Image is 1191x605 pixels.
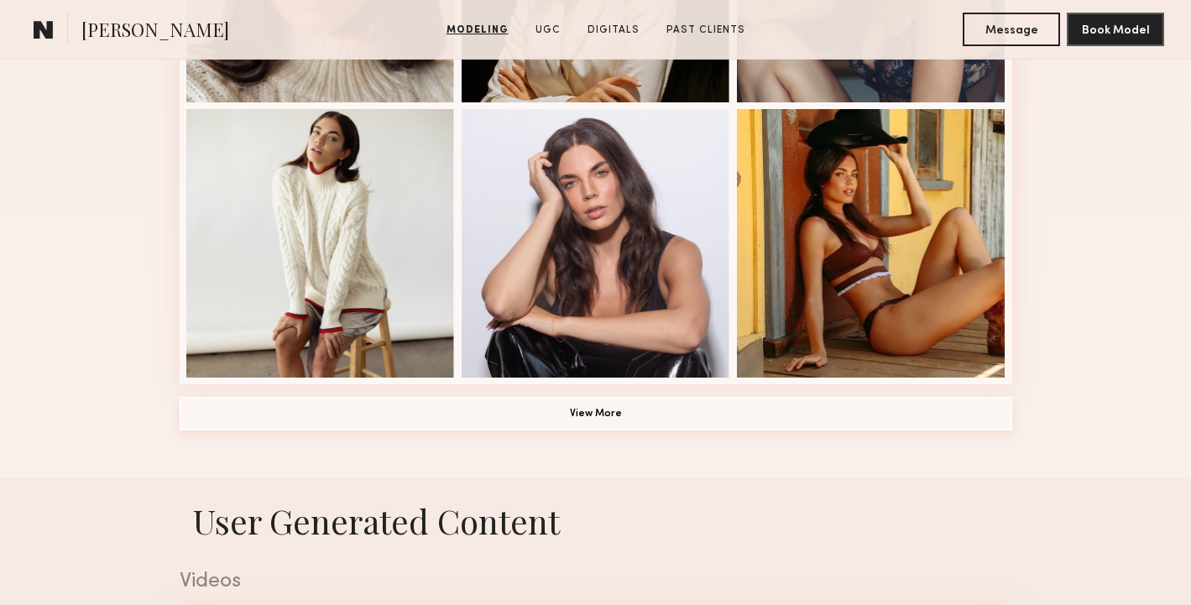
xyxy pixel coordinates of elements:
[529,23,567,38] a: UGC
[963,13,1060,46] button: Message
[166,498,1026,543] h1: User Generated Content
[180,397,1012,430] button: View More
[660,23,752,38] a: Past Clients
[440,23,515,38] a: Modeling
[180,571,1012,592] div: Videos
[581,23,646,38] a: Digitals
[1067,13,1164,46] button: Book Model
[1067,22,1164,36] a: Book Model
[81,17,229,46] span: [PERSON_NAME]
